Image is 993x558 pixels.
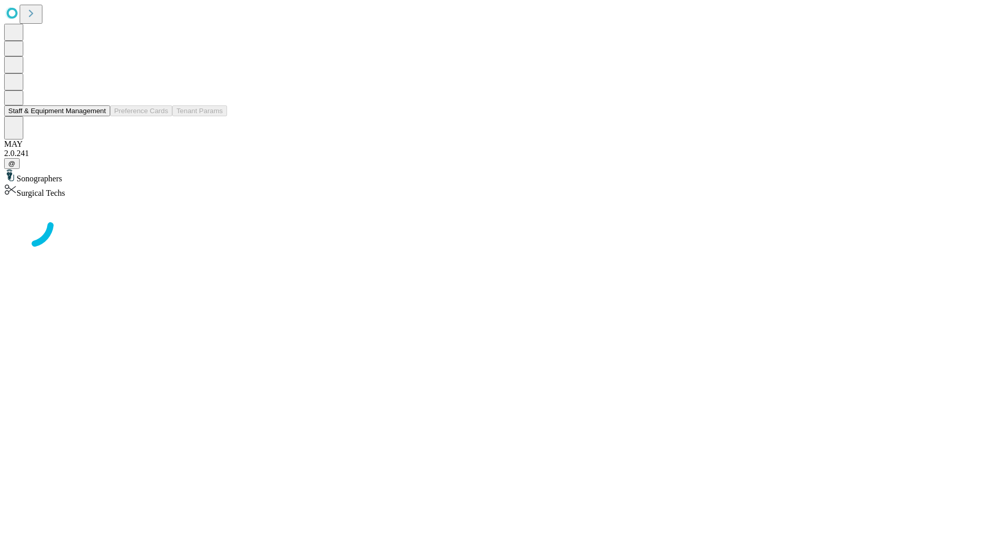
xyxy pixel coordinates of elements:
[172,105,227,116] button: Tenant Params
[110,105,172,116] button: Preference Cards
[4,169,989,183] div: Sonographers
[4,105,110,116] button: Staff & Equipment Management
[4,139,989,149] div: MAY
[4,149,989,158] div: 2.0.241
[8,160,16,167] span: @
[4,158,20,169] button: @
[4,183,989,198] div: Surgical Techs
